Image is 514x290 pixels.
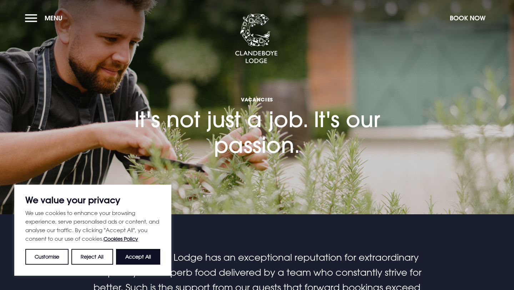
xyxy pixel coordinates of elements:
[25,209,160,243] p: We use cookies to enhance your browsing experience, serve personalised ads or content, and analys...
[104,236,138,242] a: Cookies Policy
[45,14,62,22] span: Menu
[25,10,66,26] button: Menu
[114,96,400,103] span: Vacancies
[71,249,113,265] button: Reject All
[14,185,171,276] div: We value your privacy
[235,14,278,64] img: Clandeboye Lodge
[446,10,489,26] button: Book Now
[114,60,400,158] h1: It's not just a job. It's our passion.
[25,249,69,265] button: Customise
[25,196,160,204] p: We value your privacy
[116,249,160,265] button: Accept All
